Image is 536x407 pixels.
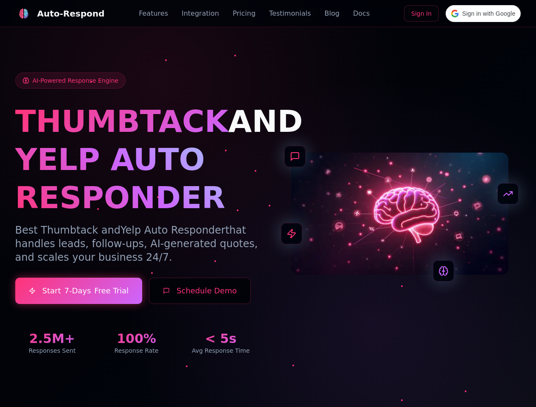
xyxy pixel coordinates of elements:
[15,278,143,304] a: Start7-DaysFree Trial
[15,103,228,139] span: THUMBTACK
[404,6,439,22] a: Sign In
[99,331,174,346] div: 100%
[15,5,105,22] a: Auto-Respond
[269,8,311,19] a: Testimonials
[149,278,251,304] button: Schedule Demo
[15,331,90,346] div: 2.5M+
[182,8,219,19] a: Integration
[184,331,258,346] div: < 5s
[291,153,508,275] img: AI Neural Network Brain
[139,8,168,19] a: Features
[15,223,258,264] p: Best Thumbtack and that handles leads, follow-ups, AI-generated quotes, and scales your business ...
[15,140,258,217] h1: YELP AUTO RESPONDER
[325,8,340,19] a: Blog
[64,285,91,297] span: 7-Days
[228,103,303,139] span: AND
[121,224,225,236] span: Yelp Auto Responder
[462,9,515,18] span: Sign in with Google
[99,346,174,355] div: Response Rate
[15,346,90,355] div: Responses Sent
[233,8,255,19] a: Pricing
[18,8,28,19] img: logo.svg
[353,8,370,19] a: Docs
[33,76,118,85] span: AI-Powered Response Engine
[37,8,105,20] div: Auto-Respond
[446,5,521,22] div: Sign in with Google
[184,346,258,355] div: Avg Response Time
